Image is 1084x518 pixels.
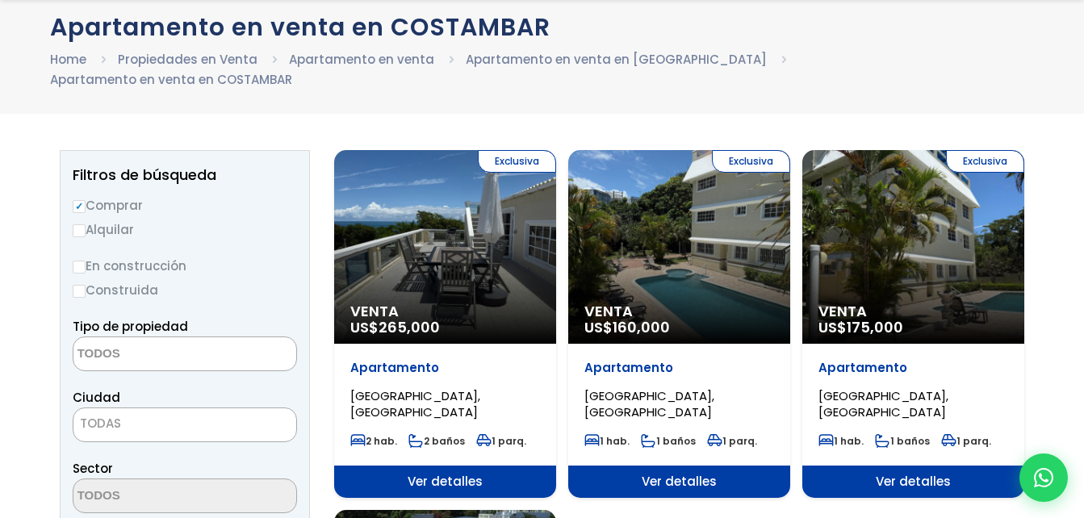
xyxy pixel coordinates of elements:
[476,434,526,448] span: 1 parq.
[802,150,1024,498] a: Exclusiva Venta US$175,000 Apartamento [GEOGRAPHIC_DATA], [GEOGRAPHIC_DATA] 1 hab. 1 baños 1 parq...
[802,466,1024,498] span: Ver detalles
[350,360,540,376] p: Apartamento
[73,224,86,237] input: Alquilar
[478,150,556,173] span: Exclusiva
[379,317,440,337] span: 265,000
[73,337,230,372] textarea: Search
[818,434,864,448] span: 1 hab.
[73,412,296,435] span: TODAS
[73,479,230,514] textarea: Search
[946,150,1024,173] span: Exclusiva
[118,51,257,68] a: Propiedades en Venta
[818,387,948,420] span: [GEOGRAPHIC_DATA], [GEOGRAPHIC_DATA]
[568,150,790,498] a: Exclusiva Venta US$160,000 Apartamento [GEOGRAPHIC_DATA], [GEOGRAPHIC_DATA] 1 hab. 1 baños 1 parq...
[73,285,86,298] input: Construida
[73,389,120,406] span: Ciudad
[350,317,440,337] span: US$
[73,318,188,335] span: Tipo de propiedad
[73,167,297,183] h2: Filtros de búsqueda
[818,303,1008,320] span: Venta
[641,434,696,448] span: 1 baños
[568,466,790,498] span: Ver detalles
[73,195,297,215] label: Comprar
[818,360,1008,376] p: Apartamento
[350,303,540,320] span: Venta
[50,51,86,68] a: Home
[818,317,903,337] span: US$
[350,387,480,420] span: [GEOGRAPHIC_DATA], [GEOGRAPHIC_DATA]
[408,434,465,448] span: 2 baños
[334,150,556,498] a: Exclusiva Venta US$265,000 Apartamento [GEOGRAPHIC_DATA], [GEOGRAPHIC_DATA] 2 hab. 2 baños 1 parq...
[584,317,670,337] span: US$
[584,360,774,376] p: Apartamento
[712,150,790,173] span: Exclusiva
[584,303,774,320] span: Venta
[584,387,714,420] span: [GEOGRAPHIC_DATA], [GEOGRAPHIC_DATA]
[73,200,86,213] input: Comprar
[847,317,903,337] span: 175,000
[941,434,991,448] span: 1 parq.
[289,51,434,68] a: Apartamento en venta
[613,317,670,337] span: 160,000
[73,460,113,477] span: Sector
[584,434,630,448] span: 1 hab.
[73,407,297,442] span: TODAS
[73,280,297,300] label: Construida
[50,13,1035,41] h1: Apartamento en venta en COSTAMBAR
[73,219,297,240] label: Alquilar
[334,466,556,498] span: Ver detalles
[350,434,397,448] span: 2 hab.
[875,434,930,448] span: 1 baños
[466,51,767,68] a: Apartamento en venta en [GEOGRAPHIC_DATA]
[50,69,292,90] li: Apartamento en venta en COSTAMBAR
[73,261,86,274] input: En construcción
[80,415,121,432] span: TODAS
[73,256,297,276] label: En construcción
[707,434,757,448] span: 1 parq.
